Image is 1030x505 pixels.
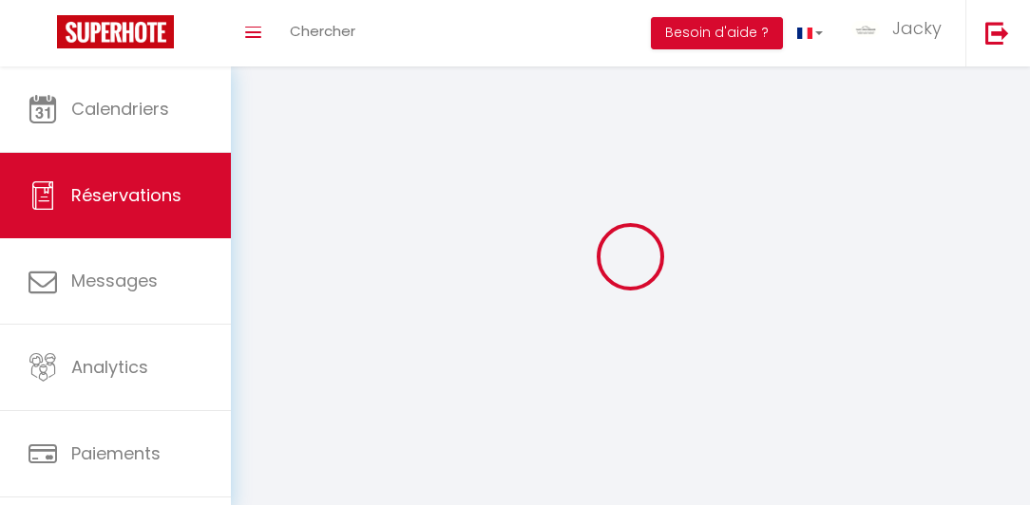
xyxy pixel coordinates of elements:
span: Réservations [71,183,181,207]
button: Besoin d'aide ? [651,17,783,49]
span: Analytics [71,355,148,379]
span: Jacky [892,16,942,40]
span: Calendriers [71,97,169,121]
img: logout [985,21,1009,45]
img: ... [851,21,880,37]
img: Super Booking [57,15,174,48]
button: Ouvrir le widget de chat LiveChat [15,8,72,65]
span: Messages [71,269,158,292]
span: Paiements [71,441,161,465]
span: Chercher [290,21,355,41]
